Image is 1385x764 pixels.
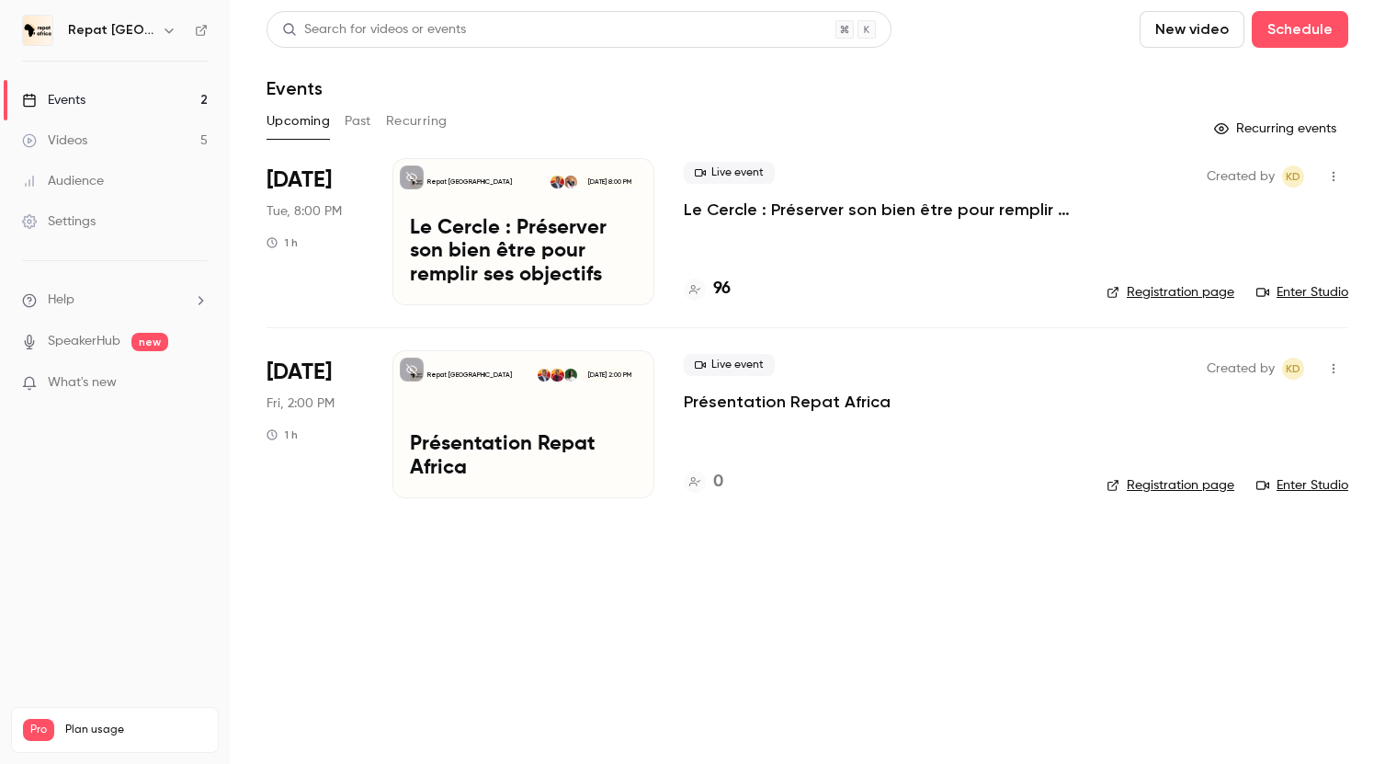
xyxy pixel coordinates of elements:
[1286,358,1300,380] span: KD
[23,16,52,45] img: Repat Africa
[48,291,74,310] span: Help
[131,333,168,351] span: new
[345,107,371,136] button: Past
[22,291,208,310] li: help-dropdown-opener
[684,391,891,413] a: Présentation Repat Africa
[392,350,654,497] a: Présentation Repat AfricaRepat [GEOGRAPHIC_DATA]Harold CricoFatoumata DiaKara Diaby[DATE] 2:00 PM...
[267,158,363,305] div: Oct 7 Tue, 8:00 PM (Europe/Paris)
[23,719,54,741] span: Pro
[684,470,723,495] a: 0
[267,235,298,250] div: 1 h
[48,373,117,393] span: What's new
[1256,283,1348,302] a: Enter Studio
[48,332,120,351] a: SpeakerHub
[684,354,775,376] span: Live event
[1206,114,1348,143] button: Recurring events
[22,212,96,231] div: Settings
[22,172,104,190] div: Audience
[267,394,335,413] span: Fri, 2:00 PM
[267,358,332,387] span: [DATE]
[282,20,466,40] div: Search for videos or events
[1256,476,1348,495] a: Enter Studio
[22,131,87,150] div: Videos
[564,176,577,188] img: Marie Jeanson
[1286,165,1300,188] span: KD
[1252,11,1348,48] button: Schedule
[551,369,563,382] img: Fatoumata Dia
[410,217,637,288] p: Le Cercle : Préserver son bien être pour remplir ses objectifs
[65,723,207,737] span: Plan usage
[392,158,654,305] a: Le Cercle : Préserver son bien être pour remplir ses objectifsRepat [GEOGRAPHIC_DATA]Marie Jeanso...
[186,375,208,392] iframe: Noticeable Trigger
[22,91,85,109] div: Events
[1107,283,1234,302] a: Registration page
[564,369,577,382] img: Harold Crico
[1282,165,1304,188] span: Kara Diaby
[1207,165,1275,188] span: Created by
[1207,358,1275,380] span: Created by
[713,277,731,302] h4: 96
[267,428,298,442] div: 1 h
[1107,476,1234,495] a: Registration page
[68,21,154,40] h6: Repat [GEOGRAPHIC_DATA]
[267,350,363,497] div: Nov 7 Fri, 2:00 PM (Europe/Paris)
[582,176,636,188] span: [DATE] 8:00 PM
[684,199,1077,221] a: Le Cercle : Préserver son bien être pour remplir ses objectifs
[267,77,323,99] h1: Events
[551,176,563,188] img: Kara Diaby
[1140,11,1244,48] button: New video
[427,177,512,187] p: Repat [GEOGRAPHIC_DATA]
[684,162,775,184] span: Live event
[713,470,723,495] h4: 0
[538,369,551,382] img: Kara Diaby
[267,165,332,195] span: [DATE]
[427,371,512,380] p: Repat [GEOGRAPHIC_DATA]
[410,433,637,481] p: Présentation Repat Africa
[267,107,330,136] button: Upcoming
[386,107,448,136] button: Recurring
[1282,358,1304,380] span: Kara Diaby
[267,202,342,221] span: Tue, 8:00 PM
[684,277,731,302] a: 96
[582,369,636,382] span: [DATE] 2:00 PM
